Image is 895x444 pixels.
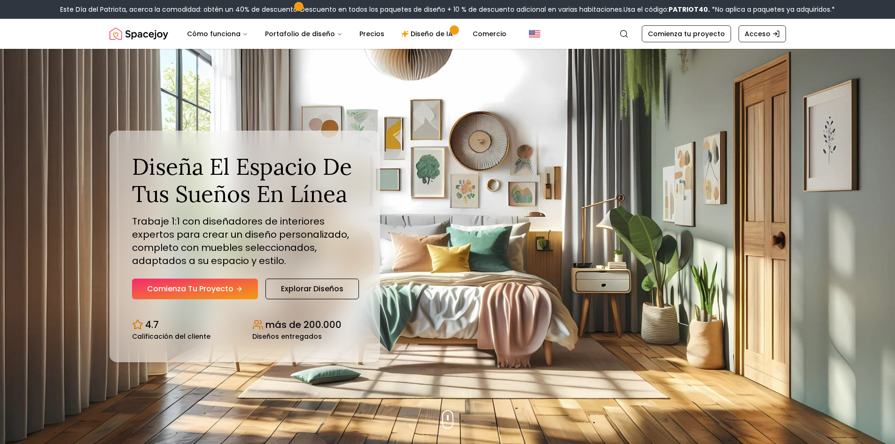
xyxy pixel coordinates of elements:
font: *No aplica a paquetes ya adquiridos.* [712,5,835,14]
button: Cómo funciona [179,24,256,43]
div: Estadísticas de diseño [132,311,358,340]
a: Precios [352,24,392,43]
a: Comercio [465,24,514,43]
font: Usa el código: [623,5,669,14]
font: Diseña el espacio de tus sueños en línea [132,152,352,208]
font: Comercio [473,29,506,39]
nav: Principal [179,24,514,43]
font: Descuento en todos los paquetes de diseño + 10 % de descuento adicional en varias habitaciones. [300,5,623,14]
font: Diseños entregados [252,332,322,341]
a: Acceso [739,25,786,42]
font: Cómo funciona [187,29,241,39]
a: Comienza tu proyecto [642,25,731,42]
nav: Global [109,19,786,49]
img: Estados Unidos [529,28,540,39]
font: Comienza tu proyecto [648,29,725,39]
font: 4.7 [145,318,159,331]
font: Comienza tu proyecto [147,283,233,294]
a: Explorar diseños [265,279,359,299]
a: Alegría espacial [109,24,168,43]
img: Logotipo de Spacejoy [109,24,168,43]
font: Trabaje 1:1 con diseñadores de interiores expertos para crear un diseño personalizado, completo c... [132,215,349,267]
button: Portafolio de diseño [257,24,350,43]
a: Comienza tu proyecto [132,279,258,299]
font: más de 200.000 [265,318,342,331]
font: Precios [359,29,384,39]
font: Calificación del cliente [132,332,210,341]
a: Diseño de IA [394,24,463,43]
font: PATRIOT40. [669,5,710,14]
font: Portafolio de diseño [265,29,335,39]
font: Explorar diseños [281,283,343,294]
font: Acceso [745,29,770,39]
font: Diseño de IA [411,29,453,39]
font: Este Día del Patriota, acerca la comodidad: obtén un 40% de descuento [60,5,297,14]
